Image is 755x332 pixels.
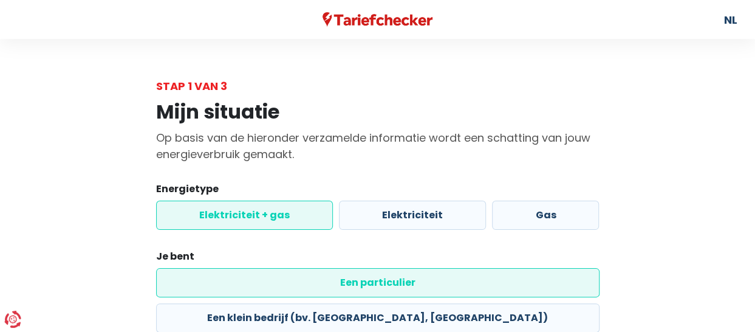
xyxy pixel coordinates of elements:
[156,78,600,94] div: Stap 1 van 3
[156,130,600,162] p: Op basis van de hieronder verzamelde informatie wordt een schatting van jouw energieverbruik gema...
[156,268,600,297] label: Een particulier
[156,201,333,230] label: Elektriciteit + gas
[323,12,433,27] img: Tariefchecker logo
[156,100,600,123] h1: Mijn situatie
[339,201,486,230] label: Elektriciteit
[156,249,600,268] legend: Je bent
[156,182,600,201] legend: Energietype
[492,201,599,230] label: Gas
